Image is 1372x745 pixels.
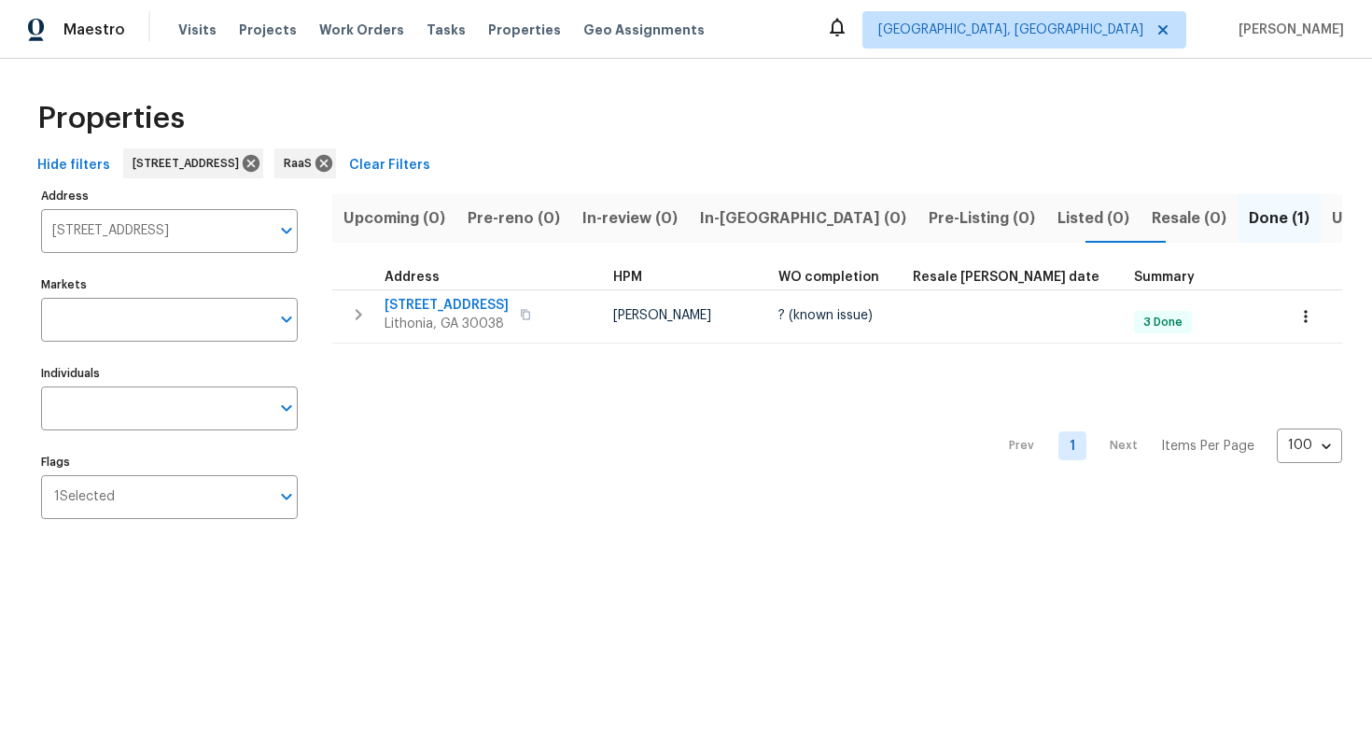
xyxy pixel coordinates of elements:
span: Done (1) [1249,205,1309,232]
button: Open [273,306,300,332]
span: [GEOGRAPHIC_DATA], [GEOGRAPHIC_DATA] [878,21,1143,39]
label: Address [41,190,298,202]
a: Goto page 1 [1058,431,1086,460]
span: HPM [613,271,642,284]
span: In-review (0) [582,205,678,232]
span: [STREET_ADDRESS] [385,296,509,315]
span: Hide filters [37,154,110,177]
span: Listed (0) [1057,205,1129,232]
span: Work Orders [319,21,404,39]
label: Flags [41,457,298,468]
button: Open [273,218,300,244]
span: In-[GEOGRAPHIC_DATA] (0) [700,205,906,232]
button: Open [273,484,300,510]
div: 100 [1277,421,1342,470]
span: Geo Assignments [583,21,705,39]
button: Hide filters [30,148,118,183]
span: Address [385,271,440,284]
button: Clear Filters [342,148,438,183]
button: Open [273,395,300,421]
span: Projects [239,21,297,39]
span: [PERSON_NAME] [613,309,711,322]
span: WO completion [778,271,879,284]
span: Resale [PERSON_NAME] date [913,271,1099,284]
span: [PERSON_NAME] [1231,21,1344,39]
span: ? (known issue) [778,309,873,322]
label: Individuals [41,368,298,379]
span: [STREET_ADDRESS] [133,154,246,173]
span: Upcoming (0) [343,205,445,232]
span: 1 Selected [54,489,115,505]
span: Lithonia, GA 30038 [385,315,509,333]
span: RaaS [284,154,319,173]
span: Pre-reno (0) [468,205,560,232]
span: Properties [37,109,185,128]
div: [STREET_ADDRESS] [123,148,263,178]
span: Summary [1134,271,1195,284]
span: Pre-Listing (0) [929,205,1035,232]
nav: Pagination Navigation [991,355,1342,538]
div: RaaS [274,148,336,178]
label: Markets [41,279,298,290]
span: Resale (0) [1152,205,1226,232]
span: Properties [488,21,561,39]
span: Clear Filters [349,154,430,177]
span: 3 Done [1136,315,1190,330]
span: Maestro [63,21,125,39]
span: Visits [178,21,217,39]
p: Items Per Page [1161,437,1254,456]
span: Tasks [427,23,466,36]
